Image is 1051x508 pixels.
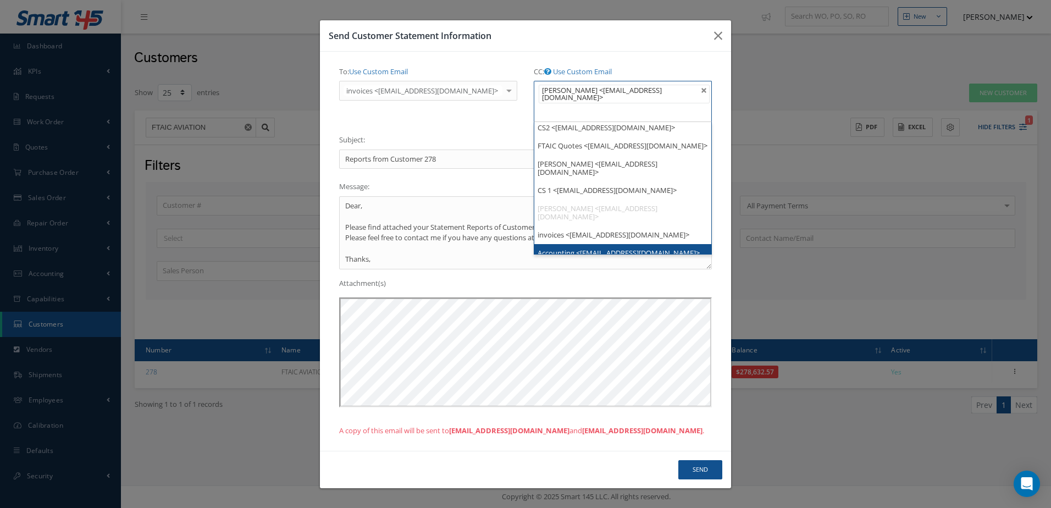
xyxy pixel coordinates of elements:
[534,244,711,262] li: Accounting <[EMAIL_ADDRESS][DOMAIN_NAME]>
[329,29,705,42] h3: Send Customer Statement Information
[582,426,702,435] strong: [EMAIL_ADDRESS][DOMAIN_NAME]
[534,226,711,244] li: invoices <[EMAIL_ADDRESS][DOMAIN_NAME]>
[339,131,365,150] label: Subject:
[339,278,386,288] span: Attachment(s)
[349,67,408,76] a: Use Custom Email
[449,426,569,435] strong: [EMAIL_ADDRESS][DOMAIN_NAME]
[544,68,551,75] i: If you want to add multiple addresses use a comma as the delimiter
[678,460,722,479] button: Send
[534,63,612,81] label: CC:
[339,63,408,81] label: To:
[1014,471,1040,497] div: Open Intercom Messenger
[534,137,711,155] li: FTAIC Quotes <[EMAIL_ADDRESS][DOMAIN_NAME]>
[339,178,369,196] label: Message:
[553,67,612,76] a: Use Custom Email
[534,181,711,200] li: CS 1 <[EMAIL_ADDRESS][DOMAIN_NAME]>
[542,85,662,102] span: [PERSON_NAME] <[EMAIL_ADDRESS][DOMAIN_NAME]>
[534,119,711,137] li: CS2 <[EMAIL_ADDRESS][DOMAIN_NAME]>
[534,200,711,226] li: [PERSON_NAME] <[EMAIL_ADDRESS][DOMAIN_NAME]>
[534,155,711,181] li: [PERSON_NAME] <[EMAIL_ADDRESS][DOMAIN_NAME]>
[339,422,704,440] label: A copy of this email will be sent to and .
[344,85,502,96] span: invoices <[EMAIL_ADDRESS][DOMAIN_NAME]>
